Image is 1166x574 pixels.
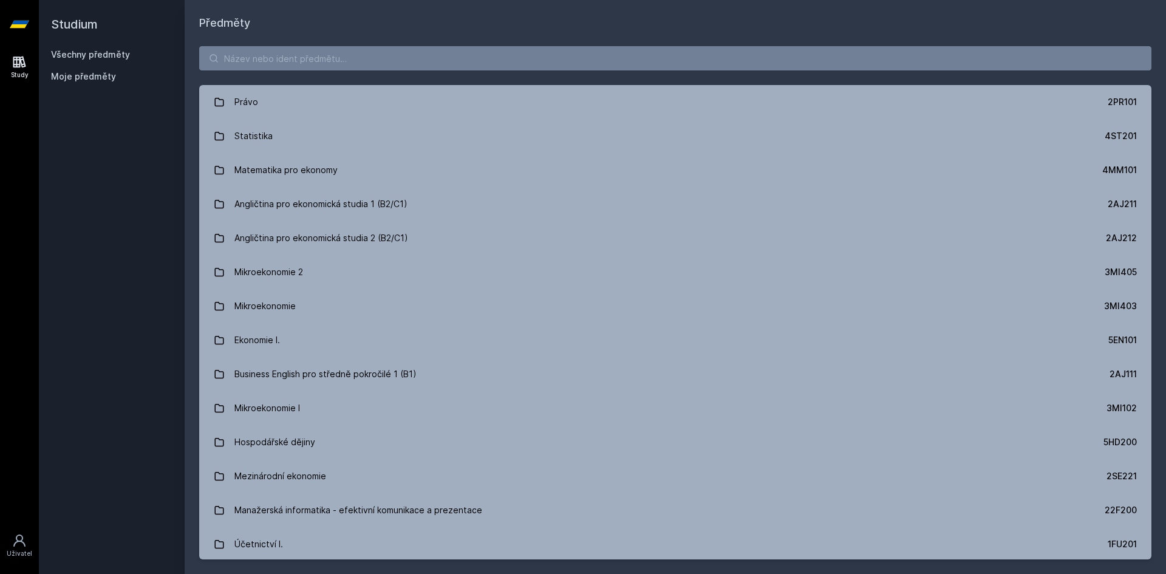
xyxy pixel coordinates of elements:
[1110,368,1137,380] div: 2AJ111
[1108,96,1137,108] div: 2PR101
[1108,334,1137,346] div: 5EN101
[11,70,29,80] div: Study
[199,527,1151,561] a: Účetnictví I. 1FU201
[199,323,1151,357] a: Ekonomie I. 5EN101
[234,430,315,454] div: Hospodářské dějiny
[234,328,280,352] div: Ekonomie I.
[199,46,1151,70] input: Název nebo ident předmětu…
[1106,232,1137,244] div: 2AJ212
[199,425,1151,459] a: Hospodářské dějiny 5HD200
[234,226,408,250] div: Angličtina pro ekonomická studia 2 (B2/C1)
[234,532,283,556] div: Účetnictví I.
[234,192,407,216] div: Angličtina pro ekonomická studia 1 (B2/C1)
[2,49,36,86] a: Study
[7,549,32,558] div: Uživatel
[2,527,36,564] a: Uživatel
[199,119,1151,153] a: Statistika 4ST201
[1105,130,1137,142] div: 4ST201
[199,187,1151,221] a: Angličtina pro ekonomická studia 1 (B2/C1) 2AJ211
[1104,300,1137,312] div: 3MI403
[1108,538,1137,550] div: 1FU201
[234,294,296,318] div: Mikroekonomie
[199,493,1151,527] a: Manažerská informatika - efektivní komunikace a prezentace 22F200
[199,15,1151,32] h1: Předměty
[51,49,130,60] a: Všechny předměty
[1106,470,1137,482] div: 2SE221
[234,90,258,114] div: Právo
[199,289,1151,323] a: Mikroekonomie 3MI403
[199,85,1151,119] a: Právo 2PR101
[1108,198,1137,210] div: 2AJ211
[199,459,1151,493] a: Mezinárodní ekonomie 2SE221
[1103,436,1137,448] div: 5HD200
[199,391,1151,425] a: Mikroekonomie I 3MI102
[1105,266,1137,278] div: 3MI405
[234,124,273,148] div: Statistika
[199,255,1151,289] a: Mikroekonomie 2 3MI405
[51,70,116,83] span: Moje předměty
[199,153,1151,187] a: Matematika pro ekonomy 4MM101
[234,396,300,420] div: Mikroekonomie I
[234,362,417,386] div: Business English pro středně pokročilé 1 (B1)
[199,357,1151,391] a: Business English pro středně pokročilé 1 (B1) 2AJ111
[199,221,1151,255] a: Angličtina pro ekonomická studia 2 (B2/C1) 2AJ212
[234,498,482,522] div: Manažerská informatika - efektivní komunikace a prezentace
[234,464,326,488] div: Mezinárodní ekonomie
[1105,504,1137,516] div: 22F200
[234,158,338,182] div: Matematika pro ekonomy
[1106,402,1137,414] div: 3MI102
[234,260,303,284] div: Mikroekonomie 2
[1102,164,1137,176] div: 4MM101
